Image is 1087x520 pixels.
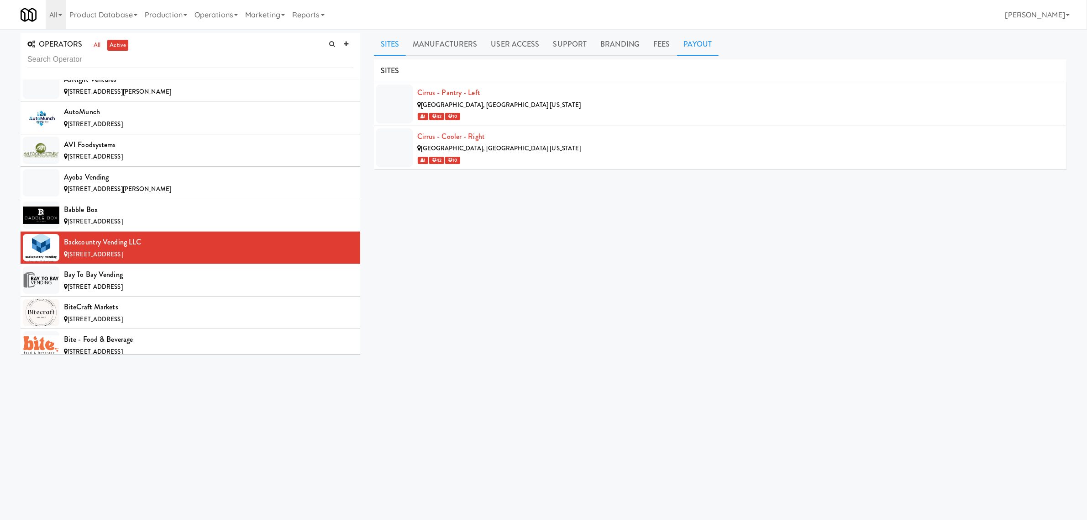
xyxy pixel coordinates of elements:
li: AsRight Ventures[STREET_ADDRESS][PERSON_NAME] [21,69,360,101]
a: User Access [484,33,546,56]
li: BiteCraft Markets[STREET_ADDRESS] [21,297,360,329]
div: Babble Box [64,203,353,217]
span: [STREET_ADDRESS][PERSON_NAME] [68,185,171,193]
li: Backcountry Vending LLC[STREET_ADDRESS] [21,232,360,264]
li: Bite - Food & Beverage[STREET_ADDRESS] [21,329,360,361]
span: [GEOGRAPHIC_DATA], [GEOGRAPHIC_DATA] [US_STATE] [421,144,581,153]
span: 10 [445,157,460,164]
div: BiteCraft Markets [64,300,353,314]
div: Bay to Bay Vending [64,268,353,281]
img: Micromart [21,7,37,23]
span: 42 [429,113,444,120]
li: AutoMunch[STREET_ADDRESS] [21,101,360,134]
span: [STREET_ADDRESS] [68,250,123,259]
a: active [107,40,128,51]
a: Cirrus - Pantry - Left [417,87,480,98]
div: AutoMunch [64,105,353,119]
span: [STREET_ADDRESS] [68,347,123,356]
a: Cirrus - Cooler - Right [417,131,485,142]
li: Ayoba Vending[STREET_ADDRESS][PERSON_NAME] [21,167,360,199]
a: all [91,40,103,51]
li: Bay to Bay Vending[STREET_ADDRESS] [21,264,360,297]
div: Bite - Food & Beverage [64,333,353,346]
input: Search Operator [27,51,353,68]
a: Payout [677,33,719,56]
a: Manufacturers [406,33,484,56]
li: AVI Foodsystems[STREET_ADDRESS] [21,134,360,167]
li: Babble Box[STREET_ADDRESS] [21,199,360,232]
div: Ayoba Vending [64,170,353,184]
div: AVI Foodsystems [64,138,353,152]
span: 10 [445,113,460,120]
span: [STREET_ADDRESS][PERSON_NAME] [68,87,171,96]
span: 1 [418,113,428,120]
a: Sites [374,33,406,56]
span: 1 [418,157,428,164]
span: 42 [429,157,444,164]
div: Backcountry Vending LLC [64,235,353,249]
span: [STREET_ADDRESS] [68,217,123,226]
span: [STREET_ADDRESS] [68,282,123,291]
span: OPERATORS [27,39,82,49]
div: AsRight Ventures [64,73,353,86]
span: [STREET_ADDRESS] [68,120,123,128]
span: [STREET_ADDRESS] [68,152,123,161]
span: SITES [381,65,399,76]
span: [GEOGRAPHIC_DATA], [GEOGRAPHIC_DATA] [US_STATE] [421,101,581,109]
a: Branding [593,33,646,56]
span: [STREET_ADDRESS] [68,315,123,324]
a: Fees [646,33,677,56]
a: Support [546,33,594,56]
